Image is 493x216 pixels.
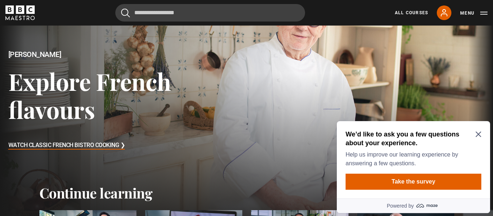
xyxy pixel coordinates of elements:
[12,32,145,50] p: Help us improve our learning experience by answering a few questions.
[12,55,147,72] button: Take the survey
[12,12,145,29] h2: We’d like to ask you a few questions about your experience.
[8,67,247,124] h3: Explore French flavours
[8,140,125,151] h3: Watch Classic French Bistro Cooking ❯
[5,5,35,20] svg: BBC Maestro
[142,13,147,19] button: Close Maze Prompt
[8,50,247,59] h2: [PERSON_NAME]
[115,4,305,22] input: Search
[395,9,428,16] a: All Courses
[460,9,488,17] button: Toggle navigation
[39,185,454,201] h2: Continue learning
[3,80,156,95] a: Powered by maze
[3,3,156,95] div: Optional study invitation
[121,8,130,18] button: Submit the search query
